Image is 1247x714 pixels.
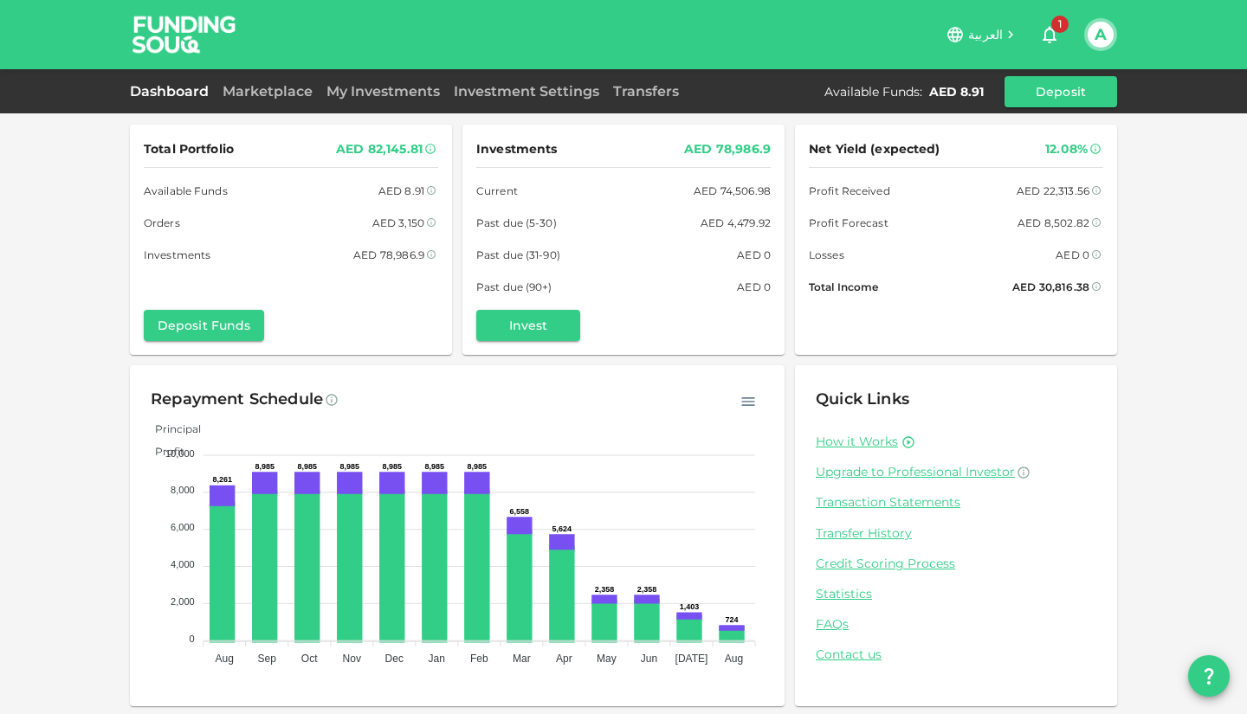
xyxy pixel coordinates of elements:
div: 12.08% [1045,138,1088,160]
div: AED 8,502.82 [1018,214,1089,232]
tspan: Dec [385,653,404,665]
button: question [1188,655,1230,697]
div: AED 0 [1056,246,1089,264]
div: AED 0 [737,278,771,296]
span: Past due (31-90) [476,246,560,264]
a: Marketplace [216,83,320,100]
tspan: 0 [190,634,195,644]
a: How it Works [816,434,898,450]
a: My Investments [320,83,447,100]
tspan: 4,000 [171,559,195,569]
span: Total Income [809,278,878,296]
span: Upgrade to Professional Investor [816,464,1015,479]
tspan: Sep [258,653,277,665]
span: Profit Forecast [809,214,888,232]
tspan: [DATE] [675,653,708,665]
div: AED 78,986.9 [684,138,771,160]
tspan: May [597,653,617,665]
a: Transfer History [816,525,1096,542]
tspan: Aug [725,653,743,665]
tspan: 10,000 [165,448,195,459]
div: Available Funds : [824,83,922,100]
tspan: Feb [470,653,488,665]
span: Total Portfolio [144,138,234,160]
tspan: Aug [215,653,233,665]
a: Investment Settings [447,83,606,100]
div: Repayment Schedule [151,386,323,414]
button: Invest [476,310,580,341]
div: AED 30,816.38 [1012,278,1089,296]
div: AED 0 [737,246,771,264]
tspan: Apr [556,653,572,665]
span: Past due (5-30) [476,214,557,232]
div: AED 78,986.9 [353,246,424,264]
span: Losses [809,246,844,264]
a: Dashboard [130,83,216,100]
span: Past due (90+) [476,278,552,296]
div: AED 8.91 [929,83,984,100]
span: Quick Links [816,389,909,408]
div: AED 74,506.98 [694,182,771,200]
span: العربية [968,27,1003,42]
span: Investments [144,246,210,264]
div: AED 4,479.92 [701,214,771,232]
span: 1 [1051,16,1069,33]
span: Profit [142,445,184,458]
button: Deposit [1005,76,1117,107]
span: Investments [476,138,557,160]
span: Net Yield (expected) [809,138,940,160]
tspan: Jan [429,653,445,665]
div: AED 3,150 [372,214,424,232]
button: Deposit Funds [144,310,264,341]
span: Orders [144,214,180,232]
tspan: 8,000 [171,485,195,495]
div: AED 82,145.81 [336,138,423,160]
span: Profit Received [809,182,890,200]
span: Current [476,182,518,200]
span: Available Funds [144,182,228,200]
a: Statistics [816,586,1096,602]
button: A [1088,22,1114,48]
a: FAQs [816,616,1096,633]
a: Credit Scoring Process [816,556,1096,572]
tspan: 2,000 [171,596,195,607]
div: AED 22,313.56 [1017,182,1089,200]
a: Transaction Statements [816,494,1096,511]
div: AED 8.91 [378,182,424,200]
a: Transfers [606,83,686,100]
tspan: Jun [641,653,657,665]
span: Principal [142,422,201,435]
tspan: Mar [513,653,531,665]
a: Contact us [816,646,1096,663]
tspan: 6,000 [171,522,195,532]
button: 1 [1032,17,1067,52]
tspan: Oct [301,653,318,665]
a: Upgrade to Professional Investor [816,464,1096,480]
tspan: Nov [343,653,361,665]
